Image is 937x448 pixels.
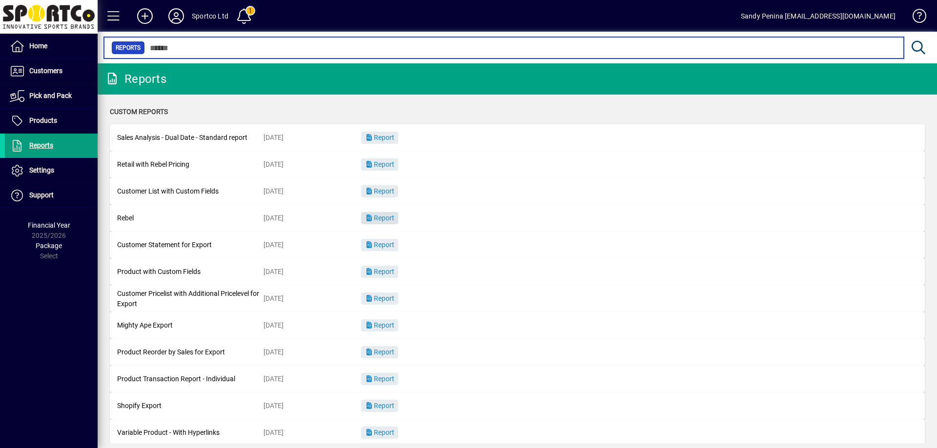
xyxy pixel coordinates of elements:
span: Report [365,134,394,141]
div: Sandy Penina [EMAIL_ADDRESS][DOMAIN_NAME] [741,8,896,24]
span: Report [365,241,394,249]
span: Package [36,242,62,250]
button: Add [129,7,161,25]
div: [DATE] [264,213,361,223]
button: Report [361,239,398,251]
div: Product Transaction Report - Individual [117,374,264,384]
a: Support [5,183,98,208]
span: Products [29,117,57,124]
span: Report [365,429,394,436]
div: Sales Analysis - Dual Date - Standard report [117,133,264,143]
div: [DATE] [264,159,361,170]
div: Sportco Ltd [192,8,228,24]
span: Custom Reports [110,108,168,116]
div: Shopify Export [117,401,264,411]
button: Profile [161,7,192,25]
div: Retail with Rebel Pricing [117,159,264,170]
div: [DATE] [264,374,361,384]
a: Products [5,109,98,133]
div: [DATE] [264,347,361,357]
div: [DATE] [264,267,361,277]
a: Customers [5,59,98,83]
a: Pick and Pack [5,84,98,108]
div: Customer Pricelist with Additional Pricelevel for Export [117,289,264,309]
a: Settings [5,158,98,183]
button: Report [361,185,398,197]
div: Customer List with Custom Fields [117,186,264,196]
div: Reports [105,71,166,87]
span: Financial Year [28,221,70,229]
div: Mighty Ape Export [117,320,264,331]
div: [DATE] [264,240,361,250]
button: Report [361,427,398,439]
span: Report [365,321,394,329]
div: Variable Product - With Hyperlinks [117,428,264,438]
span: Support [29,191,54,199]
div: [DATE] [264,401,361,411]
a: Knowledge Base [905,2,925,34]
span: Reports [29,141,53,149]
span: Report [365,214,394,222]
div: [DATE] [264,428,361,438]
div: [DATE] [264,186,361,196]
button: Report [361,212,398,224]
span: Customers [29,67,62,75]
div: Product Reorder by Sales for Export [117,347,264,357]
button: Report [361,266,398,278]
div: [DATE] [264,320,361,331]
button: Report [361,132,398,144]
span: Report [365,294,394,302]
span: Report [365,375,394,383]
div: [DATE] [264,133,361,143]
div: Rebel [117,213,264,223]
span: Reports [116,43,141,53]
span: Pick and Pack [29,92,72,99]
div: Customer Statement for Export [117,240,264,250]
span: Report [365,402,394,409]
button: Report [361,373,398,385]
span: Report [365,348,394,356]
span: Report [365,187,394,195]
button: Report [361,158,398,171]
a: Home [5,34,98,58]
button: Report [361,400,398,412]
div: [DATE] [264,293,361,304]
button: Report [361,292,398,305]
span: Report [365,268,394,275]
button: Report [361,346,398,358]
button: Report [361,319,398,331]
span: Settings [29,166,54,174]
div: Product with Custom Fields [117,267,264,277]
span: Report [365,160,394,168]
span: Home [29,42,47,50]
